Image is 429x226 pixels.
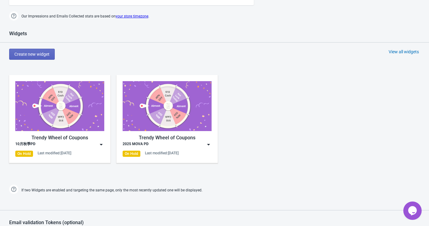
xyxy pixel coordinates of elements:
img: help.png [9,185,18,194]
img: help.png [9,11,18,21]
div: 10月秋季PD [15,141,35,148]
div: On Hold [15,151,33,157]
div: Trendy Wheel of Coupons [123,134,212,141]
img: dropdown.png [98,141,104,148]
iframe: chat widget [403,202,423,220]
span: Create new widget [14,52,50,57]
img: trendy_game.png [15,81,104,131]
div: 2025 MOVA PD [123,141,149,148]
div: View all widgets [389,49,419,55]
span: Our Impressions and Emails Collected stats are based on . [21,11,149,21]
div: Last modified: [DATE] [145,151,179,156]
img: trendy_game.png [123,81,212,131]
a: your store timezone [116,14,148,18]
span: If two Widgets are enabled and targeting the same page, only the most recently updated one will b... [21,185,202,195]
div: Trendy Wheel of Coupons [15,134,104,141]
div: On Hold [123,151,140,157]
button: Create new widget [9,49,55,60]
div: Last modified: [DATE] [38,151,71,156]
img: dropdown.png [205,141,212,148]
